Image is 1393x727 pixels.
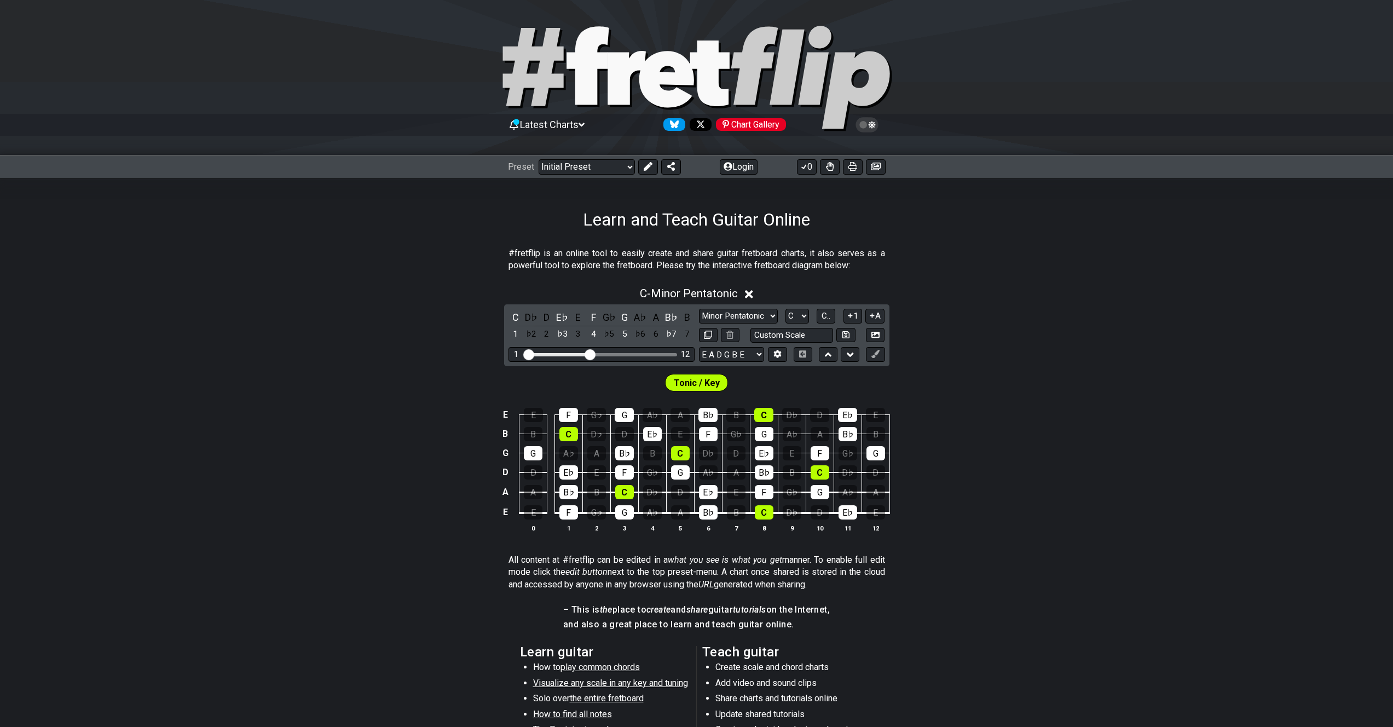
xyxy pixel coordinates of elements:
[866,408,885,422] div: E
[671,427,690,441] div: E
[587,485,606,499] div: B
[617,310,632,325] div: toggle pitch class
[726,408,745,422] div: B
[866,465,885,480] div: D
[499,406,512,425] td: E
[499,443,512,463] td: G
[508,554,885,591] p: All content at #fretflip can be edited in a manner. To enable full edit mode click the next to th...
[587,465,606,480] div: E
[866,505,885,520] div: E
[533,693,689,708] li: Solo over
[617,327,632,342] div: toggle scale degree
[519,522,547,534] th: 0
[866,427,885,441] div: B
[841,347,859,362] button: Move down
[674,375,720,391] span: First enable full edit mode to edit
[702,646,874,658] h2: Teach guitar
[540,310,554,325] div: toggle pitch class
[499,482,512,503] td: A
[681,350,690,359] div: 12
[694,522,722,534] th: 6
[817,309,835,324] button: C..
[715,693,871,708] li: Share charts and tutorials online
[661,159,681,175] button: Share Preset
[839,446,857,460] div: G♭
[649,310,663,325] div: toggle pitch class
[533,709,612,719] span: How to find all notes
[843,159,863,175] button: Print
[839,485,857,499] div: A♭
[783,427,801,441] div: A♭
[671,408,690,422] div: A
[785,309,809,324] select: Tonic/Root
[524,485,542,499] div: A
[820,159,840,175] button: Toggle Dexterity for all fretkits
[560,662,640,672] span: play common chords
[587,446,606,460] div: A
[715,677,871,693] li: Add video and sound clips
[643,446,662,460] div: B
[559,505,578,520] div: F
[508,347,695,362] div: Visible fret range
[586,310,600,325] div: toggle pitch class
[699,446,718,460] div: D♭
[716,118,786,131] div: Chart Gallery
[582,522,610,534] th: 2
[540,327,554,342] div: toggle scale degree
[806,522,834,534] th: 10
[839,465,857,480] div: D♭
[811,505,829,520] div: D
[643,427,662,441] div: E♭
[834,522,862,534] th: 11
[680,327,694,342] div: toggle scale degree
[866,159,886,175] button: Create image
[559,485,578,499] div: B♭
[819,347,837,362] button: Move up
[499,424,512,443] td: B
[755,465,773,480] div: B♭
[797,159,817,175] button: 0
[499,463,512,482] td: D
[565,567,608,577] em: edit button
[563,604,830,616] h4: – This is place to and guitar on the Internet,
[633,327,648,342] div: toggle scale degree
[668,555,782,565] em: what you see is what you get
[563,619,830,631] h4: and also a great place to learn and teach guitar online.
[571,310,585,325] div: toggle pitch class
[615,446,634,460] div: B♭
[768,347,787,362] button: Edit Tuning
[811,465,829,480] div: C
[533,678,688,688] span: Visualize any scale in any key and tuning
[671,505,690,520] div: A
[524,408,543,422] div: E
[640,287,738,300] span: C - Minor Pentatonic
[794,347,812,362] button: Toggle horizontal chord view
[720,159,758,175] button: Login
[520,646,691,658] h2: Learn guitar
[570,693,644,703] span: the entire fretboard
[727,485,745,499] div: E
[643,505,662,520] div: A♭
[783,446,801,460] div: E
[524,446,542,460] div: G
[559,446,578,460] div: A♭
[822,311,830,321] span: C..
[811,446,829,460] div: F
[664,327,679,342] div: toggle scale degree
[555,327,569,342] div: toggle scale degree
[783,505,801,520] div: D♭
[680,310,694,325] div: toggle pitch class
[783,465,801,480] div: B
[727,505,745,520] div: B
[782,408,801,422] div: D♭
[508,310,523,325] div: toggle pitch class
[750,522,778,534] th: 8
[600,604,612,615] em: the
[602,327,616,342] div: toggle scale degree
[646,604,671,615] em: create
[843,309,862,324] button: 1
[699,505,718,520] div: B♭
[721,328,739,343] button: Delete
[712,118,786,131] a: #fretflip at Pinterest
[524,327,538,342] div: toggle scale degree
